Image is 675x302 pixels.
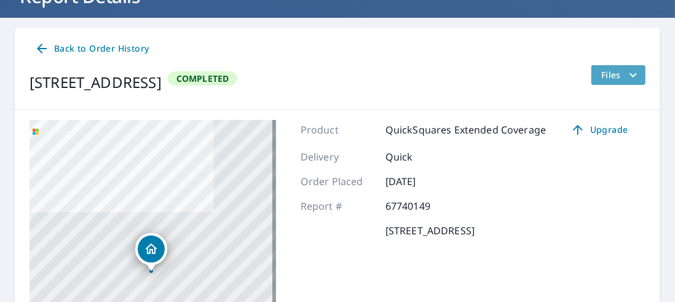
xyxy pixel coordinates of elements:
[385,149,459,164] p: Quick
[601,68,641,82] span: Files
[30,71,162,93] div: [STREET_ADDRESS]
[385,174,459,189] p: [DATE]
[385,223,475,238] p: [STREET_ADDRESS]
[301,149,374,164] p: Delivery
[591,65,645,85] button: filesDropdownBtn-67740149
[30,38,154,60] a: Back to Order History
[301,199,374,213] p: Report #
[34,41,149,57] span: Back to Order History
[568,122,630,137] span: Upgrade
[385,122,547,137] p: QuickSquares Extended Coverage
[301,122,374,137] p: Product
[135,233,167,271] div: Dropped pin, building 1, Residential property, 5346 E Beal City Rd Mount Pleasant, MI 48858
[561,120,637,140] a: Upgrade
[385,199,459,213] p: 67740149
[169,73,237,84] span: Completed
[301,174,374,189] p: Order Placed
